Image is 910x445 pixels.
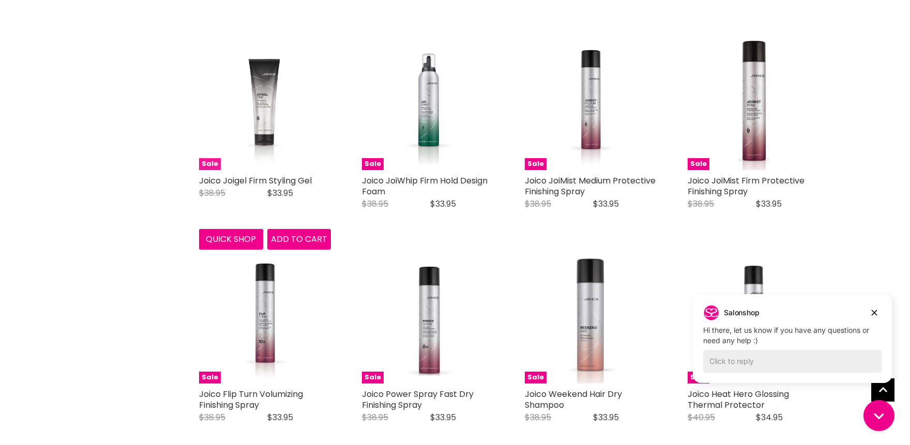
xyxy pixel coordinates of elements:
span: Sale [362,158,384,170]
img: Joico Joigel Firm Styling Gel [227,38,304,170]
a: Joico Joigel Firm Styling Gel Sale [199,38,331,170]
span: Sale [525,372,547,383]
span: $38.95 [199,411,225,423]
a: Joico Power Spray Fast Dry Finishing Spray Sale [362,252,494,383]
img: Joico Weekend Hair Dry Shampoo [525,252,657,383]
a: Joico Joigel Firm Styling Gel [199,175,312,187]
span: $38.95 [688,198,714,210]
a: Joico JoiMist Firm Protective Finishing Spray Sale [688,38,820,170]
a: Joico JoiMist Medium Protective Finishing Spray Sale [525,38,657,170]
span: Sale [688,158,709,170]
a: Joico JoiWhip Firm Hold Design Foam Sale [362,38,494,170]
span: $33.95 [267,411,293,423]
span: Sale [525,158,547,170]
img: Joico Power Spray Fast Dry Finishing Spray [362,252,494,383]
span: $33.95 [267,187,293,199]
span: $38.95 [199,187,225,199]
a: Joico JoiWhip Firm Hold Design Foam [362,175,488,197]
span: $38.95 [362,198,388,210]
img: Joico Flip Turn Volumizing Finishing Spray [230,252,299,383]
span: $40.95 [688,411,715,423]
span: $34.95 [756,411,783,423]
span: $33.95 [593,411,619,423]
span: $33.95 [593,198,619,210]
span: Sale [362,372,384,383]
iframe: Gorgias live chat messenger [858,396,900,435]
img: Joico JoiMist Medium Protective Finishing Spray [556,38,625,170]
button: Add to cart [267,229,331,250]
span: Sale [199,158,221,170]
a: Joico JoiMist Firm Protective Finishing Spray [688,175,805,197]
span: Sale [199,372,221,383]
a: Joico Weekend Hair Dry Shampoo Sale [525,252,657,383]
button: Quick shop [199,229,263,250]
a: Joico JoiMist Medium Protective Finishing Spray [525,175,656,197]
span: $38.95 [362,411,388,423]
span: $38.95 [525,198,551,210]
img: Joico JoiMist Firm Protective Finishing Spray [738,38,769,170]
img: Joico Heat Hero Glossing Thermal Protector [721,252,786,383]
a: Joico Power Spray Fast Dry Finishing Spray [362,388,474,411]
iframe: Gorgias live chat campaigns [685,293,900,398]
span: $38.95 [525,411,551,423]
img: Joico JoiWhip Firm Hold Design Foam [393,38,462,170]
a: Joico Weekend Hair Dry Shampoo [525,388,622,411]
a: Joico Flip Turn Volumizing Finishing Spray [199,388,303,411]
span: Add to cart [271,233,327,245]
a: Joico Flip Turn Volumizing Finishing Spray Sale [199,252,331,383]
a: Joico Heat Hero Glossing Thermal Protector Sale [688,252,820,383]
span: $33.95 [430,198,456,210]
span: $33.95 [430,411,456,423]
span: $33.95 [756,198,782,210]
a: Joico Heat Hero Glossing Thermal Protector [688,388,789,411]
